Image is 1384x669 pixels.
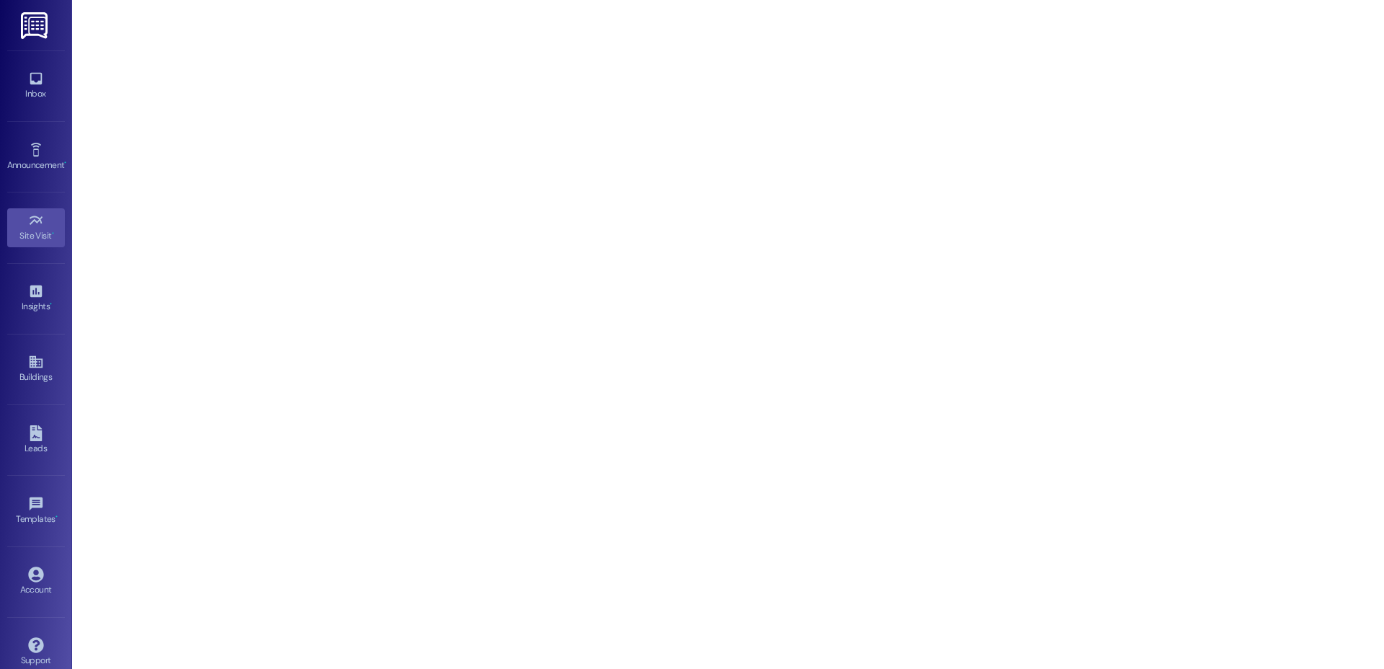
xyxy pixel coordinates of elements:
span: • [50,299,52,309]
span: • [56,512,58,522]
a: Templates • [7,492,65,531]
span: • [64,158,66,168]
img: ResiDesk Logo [21,12,50,39]
a: Site Visit • [7,208,65,247]
a: Account [7,562,65,601]
span: • [52,229,54,239]
a: Buildings [7,350,65,389]
a: Inbox [7,66,65,105]
a: Insights • [7,279,65,318]
a: Leads [7,421,65,460]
